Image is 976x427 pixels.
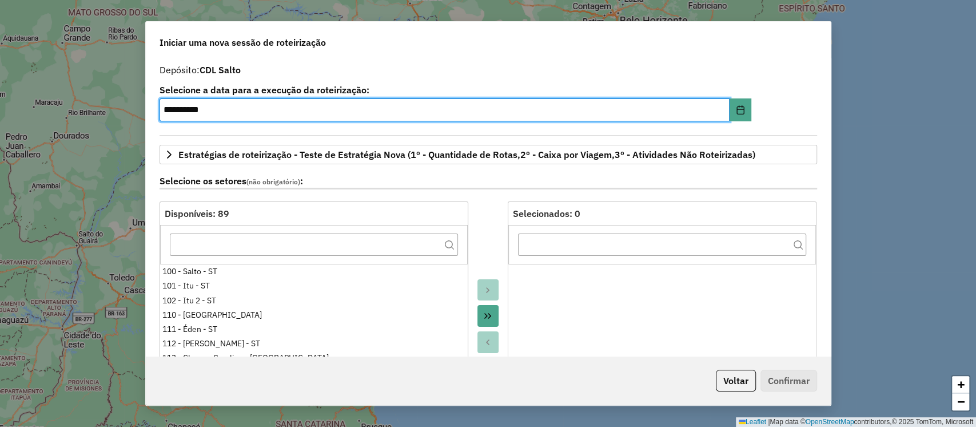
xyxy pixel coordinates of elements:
div: Depósito: [160,63,817,77]
span: − [957,394,965,409]
strong: CDL Salto [200,64,241,76]
a: Zoom in [952,376,969,393]
div: 101 - Itu - ST [162,280,464,292]
label: Selecione os setores : [160,174,817,189]
span: Iniciar uma nova sessão de roteirização [160,35,326,49]
div: Map data © contributors,© 2025 TomTom, Microsoft [736,417,976,427]
button: Choose Date [730,98,751,121]
div: 110 - [GEOGRAPHIC_DATA] [162,309,464,321]
label: Selecione a data para a execução da roteirização: [160,83,751,97]
a: Estratégias de roteirização - Teste de Estratégia Nova (1º - Quantidade de Rotas,2º - Caixa por V... [160,145,817,164]
div: 112 - [PERSON_NAME] - ST [162,338,464,350]
div: 111 - Éden - ST [162,323,464,335]
button: Move All to Target [477,305,499,327]
div: Disponíveis: 89 [165,207,463,220]
a: Zoom out [952,393,969,410]
div: 113 - Chacara Carolina - [GEOGRAPHIC_DATA] [162,352,464,364]
span: Estratégias de roteirização - Teste de Estratégia Nova (1º - Quantidade de Rotas,2º - Caixa por V... [178,150,755,159]
div: 100 - Salto - ST [162,266,464,278]
a: Leaflet [739,418,766,426]
div: 102 - Itu 2 - ST [162,295,464,307]
a: OpenStreetMap [806,418,854,426]
span: | [768,418,770,426]
button: Voltar [716,370,756,392]
span: + [957,377,965,392]
span: (não obrigatório) [246,177,300,186]
div: Selecionados: 0 [513,207,811,220]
